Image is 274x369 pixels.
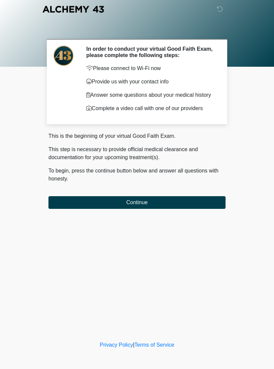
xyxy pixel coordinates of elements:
[86,104,216,112] p: Complete a video call with one of our providers
[48,196,226,209] button: Continue
[134,342,174,348] a: Terms of Service
[86,78,216,86] p: Provide us with your contact info
[86,64,216,72] p: Please connect to Wi-Fi now
[48,167,226,183] p: To begin, press the continue button below and answer all questions with honesty.
[53,46,74,66] img: Agent Avatar
[100,342,133,348] a: Privacy Policy
[48,145,226,161] p: This step is necessary to provide official medical clearance and documentation for your upcoming ...
[86,46,216,58] h2: In order to conduct your virtual Good Faith Exam, please complete the following steps:
[48,132,226,140] p: This is the beginning of your virtual Good Faith Exam.
[43,24,231,36] h1: ‎ ‎ ‎ ‎
[42,5,105,13] img: Alchemy 43 Logo
[133,342,134,348] a: |
[86,91,216,99] p: Answer some questions about your medical history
